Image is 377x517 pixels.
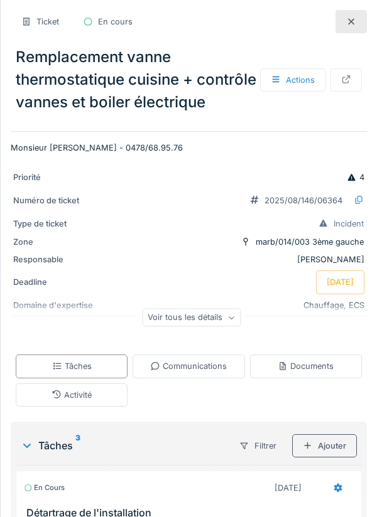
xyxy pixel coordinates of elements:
[142,309,241,327] div: Voir tous les détails
[13,253,364,265] div: [PERSON_NAME]
[24,482,65,493] div: En cours
[13,195,107,206] div: Numéro de ticket
[256,236,364,248] div: marb/014/003 3ème gauche
[278,360,334,372] div: Documents
[52,389,92,401] div: Activité
[52,360,92,372] div: Tâches
[13,236,107,248] div: Zone
[229,434,287,457] div: Filtrer
[327,276,354,288] div: [DATE]
[347,171,364,183] div: 4
[36,16,59,28] div: Ticket
[292,434,357,457] div: Ajouter
[98,16,133,28] div: En cours
[275,482,302,494] div: [DATE]
[21,438,224,453] div: Tâches
[265,195,342,206] div: 2025/08/146/06364
[334,218,364,230] div: Incident
[13,171,107,183] div: Priorité
[75,438,80,453] sup: 3
[150,360,227,372] div: Communications
[11,41,367,119] div: Remplacement vanne thermostatique cuisine + contrôle vannes et boiler électrique
[11,142,367,154] p: Monsieur [PERSON_NAME] - 0478/68.95.76
[260,68,325,92] div: Actions
[13,276,107,288] div: Deadline
[13,253,107,265] div: Responsable
[13,218,107,230] div: Type de ticket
